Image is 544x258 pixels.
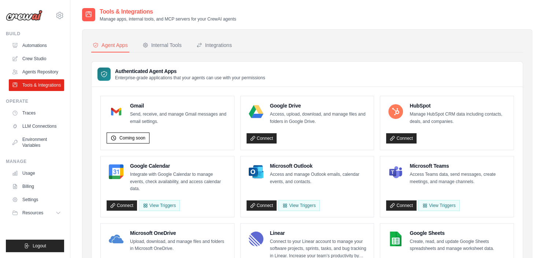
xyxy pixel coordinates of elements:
[410,238,508,252] p: Create, read, and update Google Sheets spreadsheets and manage worksheet data.
[9,207,64,219] button: Resources
[33,243,46,249] span: Logout
[130,171,228,193] p: Integrate with Google Calendar to manage events, check availability, and access calendar data.
[130,238,228,252] p: Upload, download, and manage files and folders in Microsoft OneDrive.
[100,16,236,22] p: Manage apps, internal tools, and MCP servers for your CrewAI agents
[196,41,232,49] div: Integrations
[388,164,403,179] img: Microsoft Teams Logo
[9,53,64,65] a: Crew Studio
[6,31,64,37] div: Build
[270,162,368,170] h4: Microsoft Outlook
[195,39,233,52] button: Integrations
[6,10,42,21] img: Logo
[130,111,228,125] p: Send, receive, and manage Gmail messages and email settings.
[410,111,508,125] p: Manage HubSpot CRM data including contacts, deals, and companies.
[93,41,128,49] div: Agent Apps
[9,167,64,179] a: Usage
[109,104,123,119] img: Gmail Logo
[9,66,64,78] a: Agents Repository
[91,39,129,52] button: Agent Apps
[109,232,123,246] img: Microsoft OneDrive Logo
[410,102,508,109] h4: HubSpot
[9,134,64,151] a: Environment Variables
[141,39,183,52] button: Internal Tools
[9,107,64,119] a: Traces
[115,68,265,75] h3: Authenticated Agent Apps
[410,162,508,170] h4: Microsoft Teams
[130,229,228,237] h4: Microsoft OneDrive
[9,40,64,51] a: Automations
[278,200,319,211] : View Triggers
[143,41,182,49] div: Internal Tools
[270,102,368,109] h4: Google Drive
[107,200,137,211] a: Connect
[270,171,368,185] p: Access and manage Outlook emails, calendar events, and contacts.
[9,79,64,91] a: Tools & Integrations
[247,133,277,143] a: Connect
[6,159,64,164] div: Manage
[270,229,368,237] h4: Linear
[100,7,236,16] h2: Tools & Integrations
[270,111,368,125] p: Access, upload, download, and manage files and folders in Google Drive.
[386,133,417,143] a: Connect
[249,104,263,119] img: Google Drive Logo
[22,210,43,216] span: Resources
[130,162,228,170] h4: Google Calendar
[410,229,508,237] h4: Google Sheets
[249,232,263,246] img: Linear Logo
[418,200,459,211] : View Triggers
[9,181,64,192] a: Billing
[9,194,64,206] a: Settings
[247,200,277,211] a: Connect
[130,102,228,109] h4: Gmail
[386,200,417,211] a: Connect
[388,232,403,246] img: Google Sheets Logo
[109,164,123,179] img: Google Calendar Logo
[9,120,64,132] a: LLM Connections
[410,171,508,185] p: Access Teams data, send messages, create meetings, and manage channels.
[119,135,145,141] span: Coming soon
[139,200,180,211] button: View Triggers
[388,104,403,119] img: HubSpot Logo
[249,164,263,179] img: Microsoft Outlook Logo
[6,98,64,104] div: Operate
[115,75,265,81] p: Enterprise-grade applications that your agents can use with your permissions
[6,240,64,252] button: Logout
